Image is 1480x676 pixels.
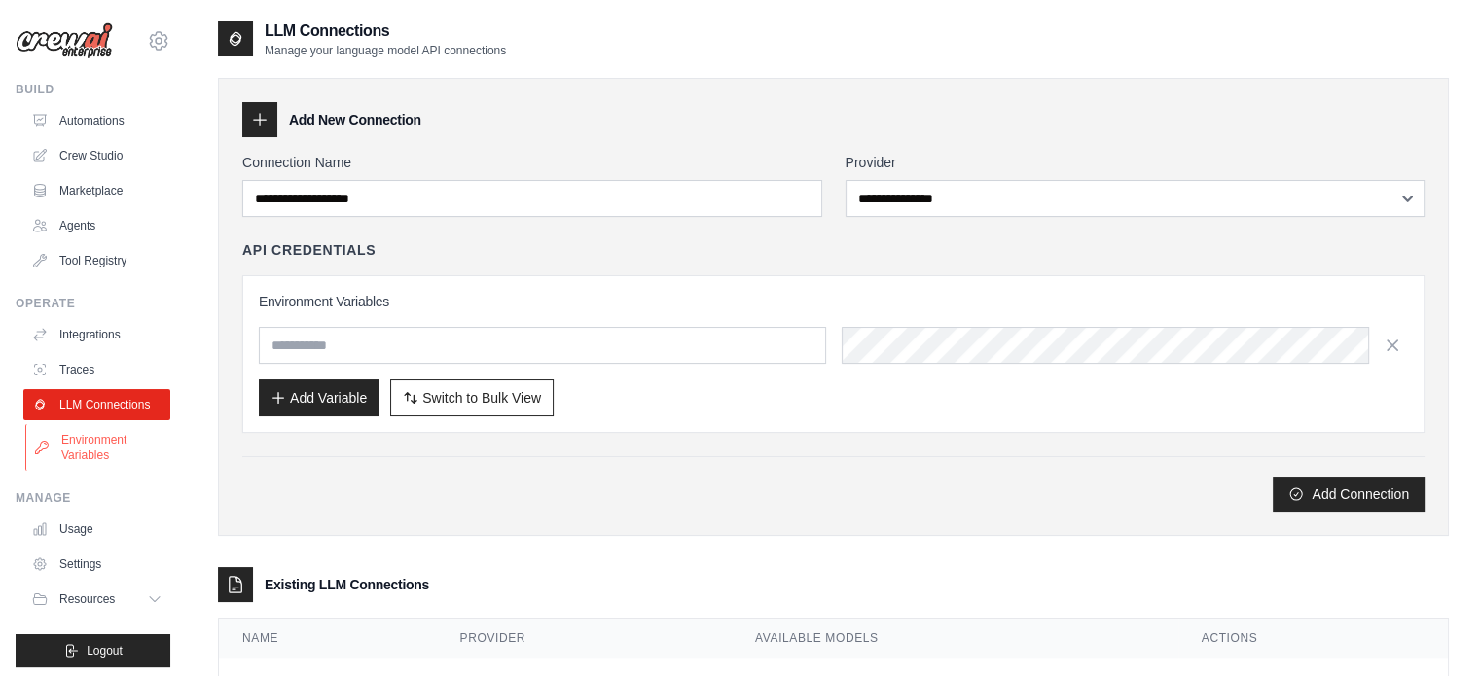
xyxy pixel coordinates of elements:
div: Build [16,82,170,97]
button: Logout [16,634,170,667]
a: LLM Connections [23,389,170,420]
a: Tool Registry [23,245,170,276]
label: Connection Name [242,153,822,172]
a: Automations [23,105,170,136]
a: Usage [23,514,170,545]
a: Agents [23,210,170,241]
th: Available Models [732,619,1178,658]
a: Marketplace [23,175,170,206]
th: Actions [1178,619,1448,658]
a: Traces [23,354,170,385]
th: Name [219,619,437,658]
h3: Add New Connection [289,110,421,129]
a: Integrations [23,319,170,350]
div: Operate [16,296,170,311]
button: Resources [23,584,170,615]
h4: API Credentials [242,240,376,260]
span: Logout [87,643,123,658]
span: Switch to Bulk View [422,388,541,408]
a: Settings [23,549,170,580]
button: Add Variable [259,379,379,416]
h2: LLM Connections [265,19,506,43]
p: Manage your language model API connections [265,43,506,58]
span: Resources [59,591,115,607]
a: Environment Variables [25,424,172,471]
h3: Existing LLM Connections [265,575,429,594]
h3: Environment Variables [259,292,1408,311]
img: Logo [16,22,113,59]
div: Manage [16,490,170,506]
label: Provider [846,153,1426,172]
th: Provider [437,619,732,658]
button: Switch to Bulk View [390,379,554,416]
button: Add Connection [1273,477,1425,512]
a: Crew Studio [23,140,170,171]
